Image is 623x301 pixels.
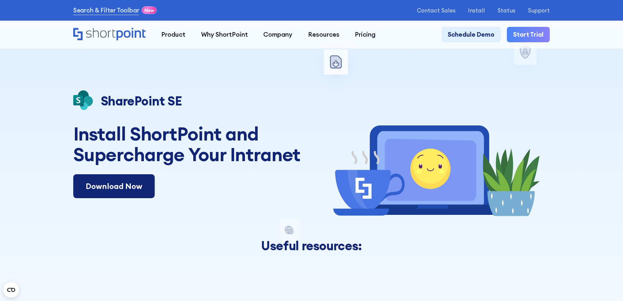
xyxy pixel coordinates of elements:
[201,30,248,39] div: Why ShortPoint
[300,27,347,43] a: Resources
[255,27,300,43] a: Company
[101,94,182,108] p: SharePoint SE
[507,27,550,43] a: Start Trial
[73,123,305,165] h1: Install ShortPoint and Supercharge Your Intranet
[73,28,146,41] a: Home
[193,27,256,43] a: Why ShortPoint
[3,282,19,298] button: Open CMP widget
[355,30,375,39] div: Pricing
[153,27,193,43] a: Product
[528,7,550,13] a: Support
[347,27,384,43] a: Pricing
[505,225,623,301] iframe: Chat Widget
[308,30,339,39] div: Resources
[73,174,155,198] a: Download Now
[73,6,139,15] a: Search & Filter Toolbar
[417,7,456,13] a: Contact Sales
[441,27,501,43] a: Schedule Demo
[263,30,292,39] div: Company
[161,30,185,39] div: Product
[73,238,550,253] h3: Useful resources:
[497,7,515,13] a: Status
[468,7,485,13] a: Install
